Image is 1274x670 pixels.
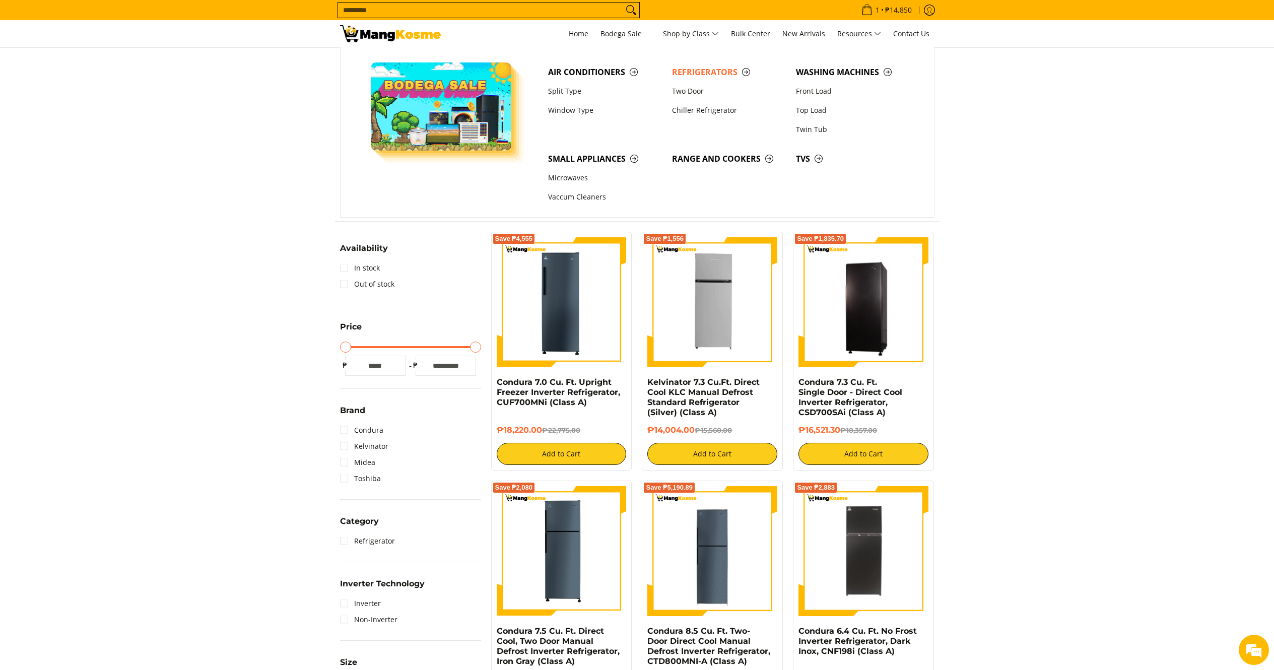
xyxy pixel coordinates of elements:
[340,438,388,454] a: Kelvinator
[798,377,902,417] a: Condura 7.3 Cu. Ft. Single Door - Direct Cool Inverter Refrigerator, CSD700SAi (Class A)
[495,236,533,242] span: Save ₱4,555
[451,20,934,47] nav: Main Menu
[564,20,593,47] a: Home
[497,443,627,465] button: Add to Cart
[797,485,835,491] span: Save ₱2,883
[667,82,791,101] a: Two Door
[340,580,425,595] summary: Open
[495,485,533,491] span: Save ₱2,080
[543,149,667,168] a: Small Appliances
[667,62,791,82] a: Refrigerators
[340,407,365,415] span: Brand
[548,153,662,165] span: Small Appliances
[893,29,929,38] span: Contact Us
[647,626,770,666] a: Condura 8.5 Cu. Ft. Two-Door Direct Cool Manual Defrost Inverter Refrigerator, CTD800MNI-A (Class A)
[798,486,928,616] img: Condura 6.4 Cu. Ft. No Frost Inverter Refrigerator, Dark Inox, CNF198i (Class A)
[340,244,388,252] span: Availability
[340,517,379,525] span: Category
[663,28,719,40] span: Shop by Class
[797,236,844,242] span: Save ₱1,835.70
[340,244,388,260] summary: Open
[543,169,667,188] a: Microwaves
[672,153,786,165] span: Range and Cookers
[798,239,928,366] img: Condura 7.3 Cu. Ft. Single Door - Direct Cool Inverter Refrigerator, CSD700SAi (Class A)
[840,426,877,434] del: ₱18,357.00
[340,407,365,422] summary: Open
[340,422,383,438] a: Condura
[497,237,627,367] img: Condura 7.0 Cu. Ft. Upright Freezer Inverter Refrigerator, CUF700MNi (Class A)
[548,66,662,79] span: Air Conditioners
[672,66,786,79] span: Refrigerators
[798,425,928,435] h6: ₱16,521.30
[340,595,381,612] a: Inverter
[543,101,667,120] a: Window Type
[340,276,394,292] a: Out of stock
[569,29,588,38] span: Home
[497,486,627,616] img: condura-direct-cool-7.5-cubic-feet-2-door-manual-defrost-inverter-ref-iron-gray-full-view-mang-kosme
[658,20,724,47] a: Shop by Class
[832,20,886,47] a: Resources
[340,471,381,487] a: Toshiba
[695,426,732,434] del: ₱15,560.00
[600,28,651,40] span: Bodega Sale
[798,443,928,465] button: Add to Cart
[340,517,379,533] summary: Open
[542,426,580,434] del: ₱22,775.00
[623,3,639,18] button: Search
[595,20,656,47] a: Bodega Sale
[667,101,791,120] a: Chiller Refrigerator
[791,82,915,101] a: Front Load
[782,29,825,38] span: New Arrivals
[647,425,777,435] h6: ₱14,004.00
[796,66,910,79] span: Washing Machines
[796,153,910,165] span: TVs
[340,360,350,370] span: ₱
[497,626,620,666] a: Condura 7.5 Cu. Ft. Direct Cool, Two Door Manual Defrost Inverter Refrigerator, Iron Gray (Class A)
[411,360,421,370] span: ₱
[791,149,915,168] a: TVs
[647,377,760,417] a: Kelvinator 7.3 Cu.Ft. Direct Cool KLC Manual Defrost Standard Refrigerator (Silver) (Class A)
[340,25,441,42] img: Bodega Sale Refrigerator l Mang Kosme: Home Appliances Warehouse Sale
[888,20,934,47] a: Contact Us
[667,149,791,168] a: Range and Cookers
[647,486,777,616] img: Condura 8.5 Cu. Ft. Two-Door Direct Cool Manual Defrost Inverter Refrigerator, CTD800MNI-A (Class A)
[340,580,425,588] span: Inverter Technology
[731,29,770,38] span: Bulk Center
[646,485,693,491] span: Save ₱5,190.89
[543,62,667,82] a: Air Conditioners
[497,425,627,435] h6: ₱18,220.00
[791,62,915,82] a: Washing Machines
[726,20,775,47] a: Bulk Center
[340,323,362,331] span: Price
[791,101,915,120] a: Top Load
[340,260,380,276] a: In stock
[837,28,881,40] span: Resources
[798,626,917,656] a: Condura 6.4 Cu. Ft. No Frost Inverter Refrigerator, Dark Inox, CNF198i (Class A)
[340,454,375,471] a: Midea
[340,658,357,666] span: Size
[371,62,512,151] img: Bodega Sale
[647,237,777,367] img: Kelvinator 7.3 Cu.Ft. Direct Cool KLC Manual Defrost Standard Refrigerator (Silver) (Class A)
[791,120,915,139] a: Twin Tub
[777,20,830,47] a: New Arrivals
[884,7,913,14] span: ₱14,850
[340,533,395,549] a: Refrigerator
[543,82,667,101] a: Split Type
[543,188,667,207] a: Vaccum Cleaners
[340,612,397,628] a: Non-Inverter
[646,236,684,242] span: Save ₱1,556
[874,7,881,14] span: 1
[340,323,362,339] summary: Open
[858,5,915,16] span: •
[647,443,777,465] button: Add to Cart
[497,377,620,407] a: Condura 7.0 Cu. Ft. Upright Freezer Inverter Refrigerator, CUF700MNi (Class A)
